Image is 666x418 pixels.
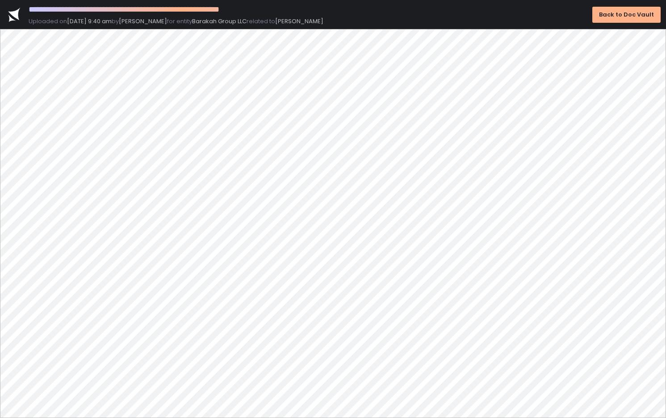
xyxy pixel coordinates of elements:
span: related to [247,17,275,25]
span: for entity [167,17,192,25]
button: Back to Doc Vault [592,7,661,23]
span: by [112,17,119,25]
span: Barakah Group LLC [192,17,247,25]
span: [PERSON_NAME] [119,17,167,25]
span: Uploaded on [29,17,67,25]
span: [DATE] 9:40 am [67,17,112,25]
div: Back to Doc Vault [599,11,654,19]
span: [PERSON_NAME] [275,17,323,25]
